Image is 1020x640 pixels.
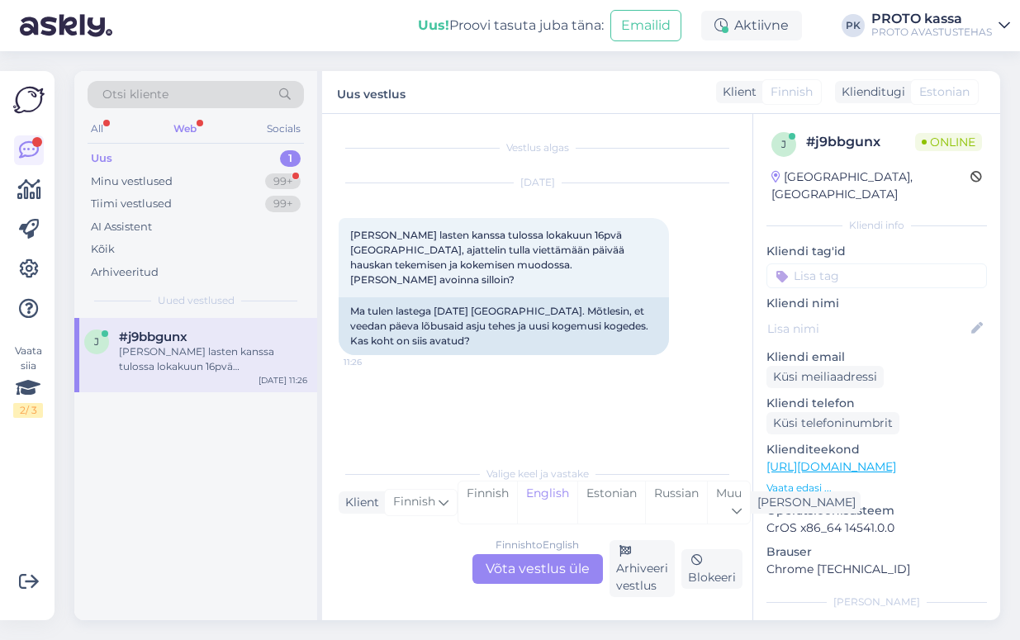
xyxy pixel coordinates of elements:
[716,83,757,101] div: Klient
[610,10,681,41] button: Emailid
[645,481,707,524] div: Russian
[766,218,987,233] div: Kliendi info
[13,403,43,418] div: 2 / 3
[771,83,813,101] span: Finnish
[119,329,187,344] span: #j9bbgunx
[496,538,579,552] div: Finnish to English
[610,540,675,597] div: Arhiveeri vestlus
[766,543,987,561] p: Brauser
[265,196,301,212] div: 99+
[766,412,899,434] div: Küsi telefoninumbrit
[766,459,896,474] a: [URL][DOMAIN_NAME]
[766,502,987,519] p: Operatsioonisüsteem
[339,175,736,190] div: [DATE]
[766,395,987,412] p: Kliendi telefon
[766,366,884,388] div: Küsi meiliaadressi
[344,356,406,368] span: 11:26
[766,595,987,609] div: [PERSON_NAME]
[766,619,987,637] p: Märkmed
[339,140,736,155] div: Vestlus algas
[13,344,43,418] div: Vaata siia
[339,494,379,511] div: Klient
[766,561,987,578] p: Chrome [TECHNICAL_ID]
[91,219,152,235] div: AI Assistent
[871,26,992,39] div: PROTO AVASTUSTEHAS
[91,264,159,281] div: Arhiveeritud
[158,293,235,308] span: Uued vestlused
[766,295,987,312] p: Kliendi nimi
[280,150,301,167] div: 1
[393,493,435,511] span: Finnish
[871,12,992,26] div: PROTO kassa
[701,11,802,40] div: Aktiivne
[781,138,786,150] span: j
[88,118,107,140] div: All
[472,554,603,584] div: Võta vestlus üle
[337,81,406,103] label: Uus vestlus
[771,168,970,203] div: [GEOGRAPHIC_DATA], [GEOGRAPHIC_DATA]
[91,241,115,258] div: Kõik
[119,344,307,374] div: [PERSON_NAME] lasten kanssa tulossa lokakuun 16pvä [GEOGRAPHIC_DATA], ajattelin tulla viettämään ...
[339,297,669,355] div: Ma tulen lastega [DATE] [GEOGRAPHIC_DATA]. Mõtlesin, et veedan päeva lõbusaid asju tehes ja uusi ...
[259,374,307,386] div: [DATE] 11:26
[751,494,856,511] div: [PERSON_NAME]
[766,263,987,288] input: Lisa tag
[94,335,99,348] span: j
[835,83,905,101] div: Klienditugi
[767,320,968,338] input: Lisa nimi
[265,173,301,190] div: 99+
[339,467,736,481] div: Valige keel ja vastake
[871,12,1010,39] a: PROTO kassaPROTO AVASTUSTEHAS
[91,173,173,190] div: Minu vestlused
[766,519,987,537] p: CrOS x86_64 14541.0.0
[102,86,168,103] span: Otsi kliente
[919,83,970,101] span: Estonian
[766,243,987,260] p: Kliendi tag'id
[263,118,304,140] div: Socials
[766,441,987,458] p: Klienditeekond
[766,348,987,366] p: Kliendi email
[681,549,742,589] div: Blokeeri
[458,481,517,524] div: Finnish
[716,486,742,500] span: Muu
[418,16,604,36] div: Proovi tasuta juba täna:
[91,196,172,212] div: Tiimi vestlused
[842,14,865,37] div: PK
[350,229,627,286] span: [PERSON_NAME] lasten kanssa tulossa lokakuun 16pvä [GEOGRAPHIC_DATA], ajattelin tulla viettämään ...
[170,118,200,140] div: Web
[418,17,449,33] b: Uus!
[766,481,987,495] p: Vaata edasi ...
[806,132,915,152] div: # j9bbgunx
[915,133,982,151] span: Online
[517,481,577,524] div: English
[91,150,112,167] div: Uus
[13,84,45,116] img: Askly Logo
[577,481,645,524] div: Estonian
